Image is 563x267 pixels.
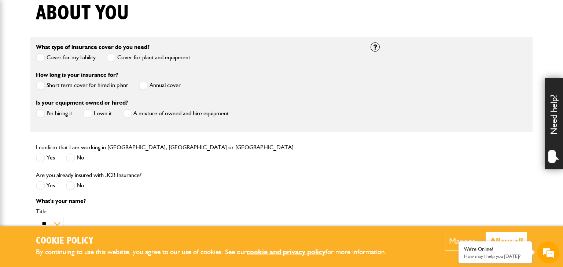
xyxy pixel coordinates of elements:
[36,198,360,204] p: What's your name?
[36,208,360,214] label: Title
[36,109,72,118] label: I'm hiring it
[139,81,181,90] label: Annual cover
[123,109,229,118] label: A mixture of owned and hire equipment
[36,72,118,78] label: How long is your insurance for?
[36,144,294,150] label: I confirm that I am working in [GEOGRAPHIC_DATA], [GEOGRAPHIC_DATA] or [GEOGRAPHIC_DATA]
[445,232,480,251] button: Manage
[36,236,399,247] h2: Cookie Policy
[36,1,129,26] h1: About you
[247,248,325,256] a: cookie and privacy policy
[486,232,527,251] button: Allow all
[36,247,399,258] p: By continuing to use this website, you agree to our use of cookies. See our for more information.
[36,181,55,190] label: Yes
[464,253,526,259] p: How may I help you today?
[83,109,112,118] label: I own it
[464,246,526,252] div: We're Online!
[36,53,96,62] label: Cover for my liability
[66,181,84,190] label: No
[107,53,190,62] label: Cover for plant and equipment
[36,44,150,50] label: What type of insurance cover do you need?
[545,78,563,169] div: Need help?
[36,172,141,178] label: Are you already insured with JCB Insurance?
[66,153,84,162] label: No
[36,153,55,162] label: Yes
[36,81,128,90] label: Short term cover for hired in plant
[36,100,128,106] label: Is your equipment owned or hired?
